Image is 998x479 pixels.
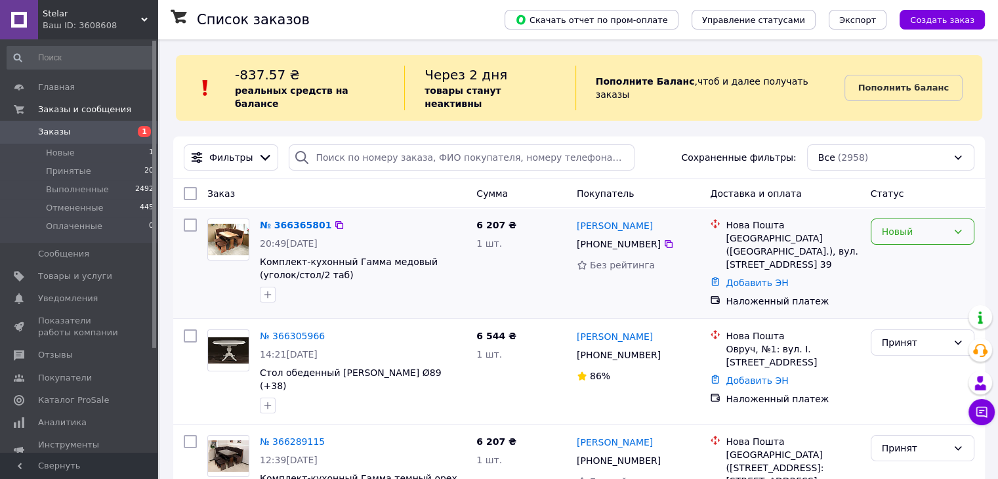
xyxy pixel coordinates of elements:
span: Отзывы [38,349,73,361]
div: [PHONE_NUMBER] [574,451,663,470]
a: Добавить ЭН [726,375,788,386]
div: Принят [882,335,947,350]
span: (2958) [838,152,869,163]
div: [PHONE_NUMBER] [574,346,663,364]
div: [PHONE_NUMBER] [574,235,663,253]
button: Экспорт [829,10,886,30]
div: [GEOGRAPHIC_DATA] ([GEOGRAPHIC_DATA].), вул. [STREET_ADDRESS] 39 [726,232,860,271]
span: -837.57 ₴ [235,67,300,83]
span: Отмененные [46,202,103,214]
span: Уведомления [38,293,98,304]
a: Фото товару [207,219,249,260]
span: Заказы и сообщения [38,104,131,115]
span: Товары и услуги [38,270,112,282]
span: Фильтры [209,151,253,164]
div: Ваш ID: 3608608 [43,20,157,31]
span: 86% [590,371,610,381]
input: Поиск [7,46,155,70]
span: Главная [38,81,75,93]
b: товары станут неактивны [425,85,501,109]
span: Заказ [207,188,235,199]
span: Сумма [476,188,508,199]
a: Добавить ЭН [726,278,788,288]
a: № 366305966 [260,331,325,341]
span: 0 [149,220,154,232]
a: Создать заказ [886,14,985,24]
button: Чат с покупателем [968,399,995,425]
img: Фото товару [208,337,249,364]
span: Сообщения [38,248,89,260]
span: Все [818,151,835,164]
a: Комплект-кухонный Гамма медовый (уголок/стол/2 таб) [260,257,438,280]
span: Покупатели [38,372,92,384]
b: Пополнить баланс [858,83,949,93]
span: Сохраненные фильтры: [681,151,796,164]
img: Фото товару [208,224,249,255]
span: 20:49[DATE] [260,238,318,249]
div: Новый [882,224,947,239]
a: Фото товару [207,329,249,371]
a: Фото товару [207,435,249,477]
span: 2492 [135,184,154,196]
span: Оплаченные [46,220,102,232]
span: 1 [149,147,154,159]
a: № 366289115 [260,436,325,447]
div: Наложенный платеж [726,295,860,308]
span: Через 2 дня [425,67,507,83]
span: Инструменты вебмастера и SEO [38,439,121,463]
div: Принят [882,441,947,455]
span: Выполненные [46,184,109,196]
img: Фото товару [208,440,249,472]
a: [PERSON_NAME] [577,219,653,232]
div: Нова Пошта [726,435,860,448]
button: Скачать отчет по пром-оплате [505,10,678,30]
a: Стол обеденный [PERSON_NAME] Ø89 (+38) [260,367,442,391]
span: 1 шт. [476,349,502,360]
img: :exclamation: [196,78,215,98]
span: Доставка и оплата [710,188,801,199]
span: 1 шт. [476,238,502,249]
span: 1 шт. [476,455,502,465]
span: Stelar [43,8,141,20]
span: Создать заказ [910,15,974,25]
div: , чтоб и далее получать заказы [575,66,844,110]
span: Каталог ProSale [38,394,109,406]
span: 6 544 ₴ [476,331,516,341]
span: Показатели работы компании [38,315,121,339]
span: 1 [138,126,151,137]
span: Заказы [38,126,70,138]
span: 6 207 ₴ [476,436,516,447]
div: Нова Пошта [726,219,860,232]
b: Пополните Баланс [596,76,695,87]
div: Наложенный платеж [726,392,860,406]
span: Статус [871,188,904,199]
button: Управление статусами [692,10,816,30]
b: реальных средств на балансе [235,85,348,109]
span: 20 [144,165,154,177]
span: Аналитика [38,417,87,428]
span: Экспорт [839,15,876,25]
span: 6 207 ₴ [476,220,516,230]
a: [PERSON_NAME] [577,436,653,449]
div: Нова Пошта [726,329,860,343]
span: Новые [46,147,75,159]
input: Поиск по номеру заказа, ФИО покупателя, номеру телефона, Email, номеру накладной [289,144,634,171]
span: Принятые [46,165,91,177]
span: 12:39[DATE] [260,455,318,465]
div: Овруч, №1: вул. І. [STREET_ADDRESS] [726,343,860,369]
a: № 366365801 [260,220,331,230]
span: 14:21[DATE] [260,349,318,360]
a: [PERSON_NAME] [577,330,653,343]
span: Без рейтинга [590,260,655,270]
span: 445 [140,202,154,214]
span: Скачать отчет по пром-оплате [515,14,668,26]
a: Пополнить баланс [844,75,963,101]
button: Создать заказ [900,10,985,30]
h1: Список заказов [197,12,310,28]
span: Управление статусами [702,15,805,25]
span: Покупатель [577,188,634,199]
